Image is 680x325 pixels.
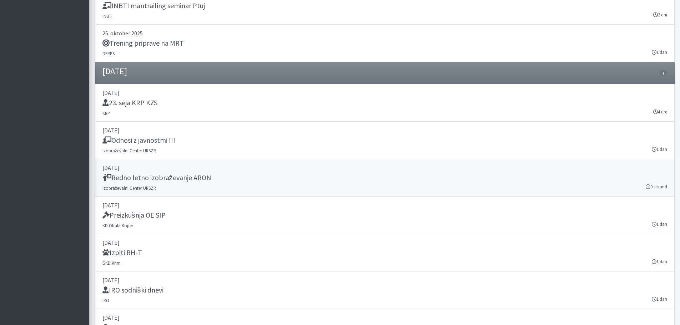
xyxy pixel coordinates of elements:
[102,98,157,107] h5: 23. seja KRP KZS
[102,163,667,172] p: [DATE]
[102,88,667,97] p: [DATE]
[95,122,675,159] a: [DATE] Odnosi z javnostmi III Izobraževalni Center URSZR 1 dan
[102,276,667,284] p: [DATE]
[102,201,667,209] p: [DATE]
[102,29,667,37] p: 25. oktober 2025
[102,173,211,182] h5: Redno letno izobraževanje ARON
[95,197,675,234] a: [DATE] Preizkušnja OE SIP KD Obala Koper 1 dan
[95,25,675,62] a: 25. oktober 2025 Trening priprave na MRT DERPS 1 dan
[102,126,667,134] p: [DATE]
[652,221,667,228] small: 1 dan
[102,51,115,56] small: DERPS
[95,159,675,197] a: [DATE] Redno letno izobraževanje ARON Izobraževalni Center URSZR 0 sekund
[95,271,675,309] a: [DATE] IRO sodniški dnevi IRO 1 dan
[102,286,163,294] h5: IRO sodniški dnevi
[102,13,112,19] small: INBTI
[102,1,205,10] h5: INBTI mantrailing seminar Ptuj
[102,211,166,219] h5: Preizkušnja OE SIP
[102,313,667,322] p: [DATE]
[102,223,133,228] small: KD Obala Koper
[95,84,675,122] a: [DATE] 23. seja KRP KZS KRP 4 ure
[652,296,667,303] small: 1 dan
[660,70,667,76] span: 7
[653,11,667,18] small: 2 dni
[102,110,110,116] small: KRP
[102,66,127,77] h4: [DATE]
[102,185,156,191] small: Izobraževalni Center URSZR
[102,298,109,303] small: IRO
[102,136,175,144] h5: Odnosi z javnostmi III
[102,248,142,257] h5: Izpiti RH-T
[652,258,667,265] small: 1 dan
[102,260,121,266] small: ŠKD Krim
[102,238,667,247] p: [DATE]
[653,108,667,115] small: 4 ure
[102,148,156,153] small: Izobraževalni Center URSZR
[652,146,667,153] small: 1 dan
[102,39,184,47] h5: Trening priprave na MRT
[95,234,675,271] a: [DATE] Izpiti RH-T ŠKD Krim 1 dan
[652,49,667,56] small: 1 dan
[646,183,667,190] small: 0 sekund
